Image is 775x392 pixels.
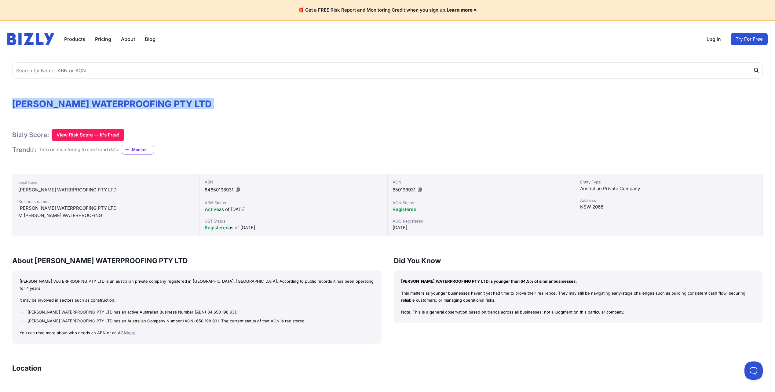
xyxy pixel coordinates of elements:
[580,179,758,185] div: Entity Type
[12,256,382,266] h3: About [PERSON_NAME] WATERPROOFING PTY LTD
[121,35,135,43] a: About
[401,309,756,316] p: Note: This is a general observation based on trends across all businesses, not a judgment on this...
[20,329,374,336] p: You can read more about who needs an ABN or an ACN .
[205,187,233,193] span: 84650198931
[731,33,768,45] a: Try For Free
[127,330,136,335] a: here
[401,278,756,285] p: [PERSON_NAME] WATERPROOFING PTY LTD is younger than 64.5% of similar businesses.
[12,363,42,373] h3: Location
[18,186,193,194] div: [PERSON_NAME] WATERPROOFING PTY LTD
[7,7,768,13] h4: 🎁 Get a FREE Risk Report and Monitoring Credit when you sign up.
[393,224,570,231] div: [DATE]
[393,187,415,193] span: 650198931
[132,147,154,153] span: Monitor
[52,129,124,141] button: View Risk Score — It's Free!
[205,225,228,230] span: Registered
[64,35,85,43] button: Products
[744,361,763,380] iframe: Toggle Customer Support
[18,198,193,205] div: Business names
[12,131,49,139] h1: Bizly Score:
[205,206,219,212] span: Active
[39,146,119,153] div: Turn on monitoring to see trend data.
[580,197,758,203] div: Address
[12,62,763,79] input: Search by Name, ABN or ACN
[18,205,193,212] div: [PERSON_NAME] WATERPROOFING PTY LTD
[145,35,155,43] a: Blog
[707,35,721,43] a: Log in
[580,203,758,211] div: NSW 2068
[447,7,477,13] a: Learn more »
[205,218,382,224] div: GST Status
[393,206,416,212] span: Registered
[393,179,570,185] div: ACN
[122,145,154,154] a: Monitor
[393,200,570,206] div: ACN Status
[401,290,756,304] p: This matters as younger businesses haven’t yet had time to prove their resilience. They may still...
[205,200,382,206] div: ABN Status
[20,278,374,292] p: [PERSON_NAME] WATERPROOFING PTY LTD is an australian private company registered in [GEOGRAPHIC_DA...
[394,256,763,266] h3: Did You Know
[95,35,111,43] a: Pricing
[20,297,374,304] p: It may be involved in sectors such as construction.
[205,179,382,185] div: ABN
[205,224,382,231] div: as of [DATE]
[18,179,193,186] div: Legal Name
[18,212,193,219] div: M [PERSON_NAME] WATERPROOFING
[26,318,374,325] li: [PERSON_NAME] WATERPROOFING PTY LTD has an Australian Company Number (ACN) 650 198 931. The curre...
[12,98,763,109] h1: [PERSON_NAME] WATERPROOFING PTY LTD
[12,146,36,154] h1: Trend :
[205,206,382,213] div: as of [DATE]
[26,309,374,316] li: [PERSON_NAME] WATERPROOFING PTY LTD has an active Australian Business Number (ABN) 84 650 198 931.
[580,185,758,192] div: Australian Private Company
[393,218,570,224] div: ASIC Registered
